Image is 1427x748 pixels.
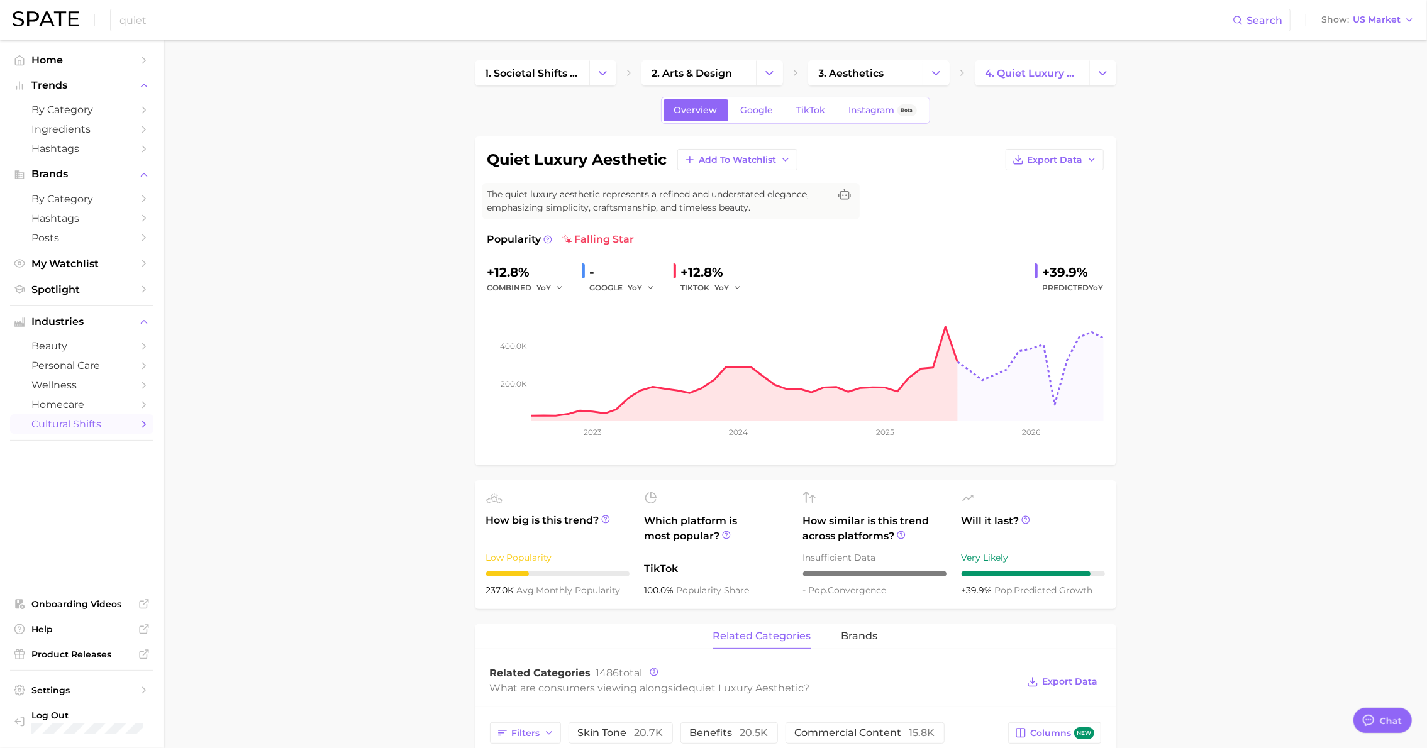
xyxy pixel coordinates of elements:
[10,165,153,184] button: Brands
[1089,60,1116,85] button: Change Category
[1074,727,1094,739] span: new
[1353,16,1401,23] span: US Market
[486,513,630,544] span: How big is this trend?
[10,189,153,209] a: by Category
[10,100,153,119] a: by Category
[10,76,153,95] button: Trends
[962,514,1105,544] span: Will it last?
[628,280,655,295] button: YoY
[645,585,677,596] span: 100.0%
[645,514,788,555] span: Which platform is most popular?
[803,550,947,565] div: Insufficient Data
[10,312,153,331] button: Industries
[1030,727,1094,739] span: Columns
[809,585,887,596] span: convergence
[962,550,1105,565] div: Very Likely
[31,360,132,371] span: personal care
[803,571,947,576] div: – / 10
[803,585,809,596] span: -
[589,60,616,85] button: Change Category
[795,728,935,738] span: commercial content
[31,418,132,430] span: cultural shifts
[490,722,561,744] button: Filters
[986,67,1079,79] span: 4. quiet luxury aesthetic
[10,254,153,273] a: My Watchlist
[1089,283,1104,292] span: YoY
[31,168,132,180] span: Brands
[10,414,153,434] a: cultural shifts
[487,188,830,214] span: The quiet luxury aesthetic represents a refined and understated elegance, emphasizing simplicity,...
[583,427,601,437] tspan: 2023
[31,340,132,352] span: beauty
[995,585,1014,596] abbr: popularity index
[31,649,132,660] span: Product Releases
[517,585,621,596] span: monthly popularity
[10,280,153,299] a: Spotlight
[10,375,153,395] a: wellness
[995,585,1093,596] span: predicted growth
[730,99,784,121] a: Google
[31,283,132,295] span: Spotlight
[641,60,756,85] a: 2. arts & design
[797,105,826,116] span: TikTok
[876,427,894,437] tspan: 2025
[31,54,132,66] span: Home
[10,228,153,248] a: Posts
[487,280,572,295] div: combined
[635,727,664,739] span: 20.7k
[1024,673,1101,691] button: Export Data
[1043,676,1098,687] span: Export Data
[486,67,579,79] span: 1. societal shifts & culture
[31,143,132,155] span: Hashtags
[487,262,572,282] div: +12.8%
[10,336,153,356] a: beauty
[681,262,750,282] div: +12.8%
[677,585,750,596] span: popularity share
[1028,155,1083,165] span: Export Data
[849,105,895,116] span: Instagram
[962,571,1105,576] div: 9 / 10
[1008,722,1101,744] button: Columnsnew
[677,149,797,170] button: Add to Watchlist
[10,681,153,700] a: Settings
[786,99,836,121] a: TikTok
[909,727,935,739] span: 15.8k
[808,60,923,85] a: 3. aesthetics
[31,316,132,327] span: Industries
[741,105,774,116] span: Google
[562,232,635,247] span: falling star
[10,119,153,139] a: Ingredients
[699,155,777,165] span: Add to Watchlist
[13,11,79,26] img: SPATE
[10,706,153,738] a: Log out. Currently logged in with e-mail sramana_sharma@cotyinc.com.
[901,105,913,116] span: Beta
[31,710,170,721] span: Log Out
[537,282,552,293] span: YoY
[10,645,153,664] a: Product Releases
[475,60,589,85] a: 1. societal shifts & culture
[652,67,733,79] span: 2. arts & design
[31,212,132,224] span: Hashtags
[674,105,718,116] span: Overview
[490,679,1018,696] div: What are consumers viewing alongside ?
[1321,16,1349,23] span: Show
[486,585,517,596] span: 237.0k
[10,620,153,639] a: Help
[975,60,1089,85] a: 4. quiet luxury aesthetic
[31,399,132,410] span: homecare
[729,427,748,437] tspan: 2024
[31,598,132,610] span: Onboarding Videos
[486,571,630,576] div: 3 / 10
[31,104,132,116] span: by Category
[809,585,828,596] abbr: popularity index
[31,232,132,244] span: Posts
[31,123,132,135] span: Ingredients
[664,99,728,121] a: Overview
[590,280,664,295] div: GOOGLE
[31,685,132,696] span: Settings
[10,209,153,228] a: Hashtags
[31,624,132,635] span: Help
[713,630,811,642] span: related categories
[487,232,541,247] span: Popularity
[486,550,630,565] div: Low Popularity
